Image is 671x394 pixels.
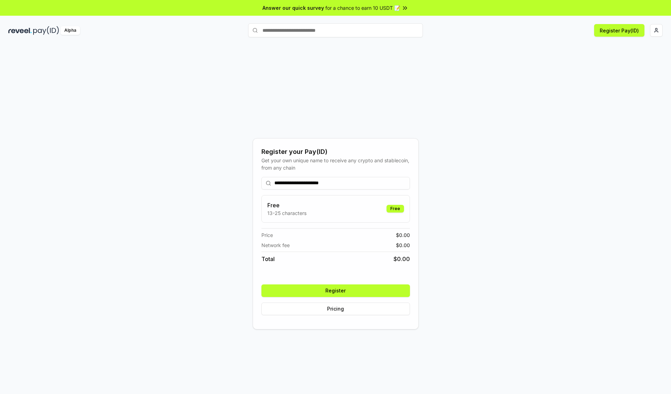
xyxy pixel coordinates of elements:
[262,4,324,12] span: Answer our quick survey
[267,209,306,217] p: 13-25 characters
[261,284,410,297] button: Register
[267,201,306,209] h3: Free
[594,24,644,37] button: Register Pay(ID)
[261,147,410,157] div: Register your Pay(ID)
[33,26,59,35] img: pay_id
[325,4,400,12] span: for a chance to earn 10 USDT 📝
[60,26,80,35] div: Alpha
[396,241,410,249] span: $ 0.00
[396,231,410,239] span: $ 0.00
[394,255,410,263] span: $ 0.00
[8,26,32,35] img: reveel_dark
[261,303,410,315] button: Pricing
[261,255,275,263] span: Total
[261,231,273,239] span: Price
[387,205,404,213] div: Free
[261,157,410,171] div: Get your own unique name to receive any crypto and stablecoin, from any chain
[261,241,290,249] span: Network fee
